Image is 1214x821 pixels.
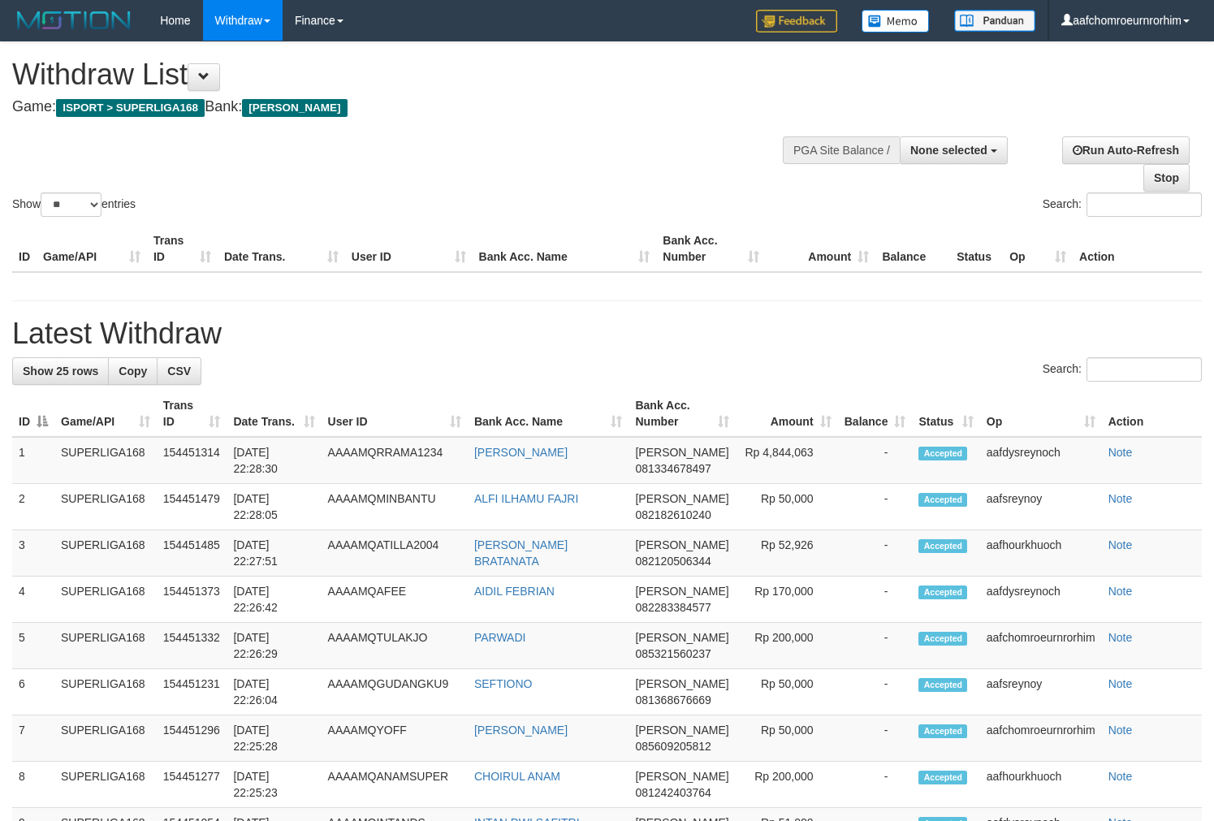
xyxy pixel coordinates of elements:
[54,715,157,762] td: SUPERLIGA168
[736,437,838,484] td: Rp 4,844,063
[980,484,1102,530] td: aafsreynoy
[635,601,711,614] span: Copy 082283384577 to clipboard
[736,530,838,577] td: Rp 52,926
[1087,357,1202,382] input: Search:
[736,391,838,437] th: Amount: activate to sort column ascending
[157,391,227,437] th: Trans ID: activate to sort column ascending
[157,530,227,577] td: 154451485
[918,586,967,599] span: Accepted
[756,10,837,32] img: Feedback.jpg
[322,715,468,762] td: AAAAMQYOFF
[474,538,568,568] a: [PERSON_NAME] BRATANATA
[54,623,157,669] td: SUPERLIGA168
[227,577,321,623] td: [DATE] 22:26:42
[474,492,578,505] a: ALFI ILHAMU FAJRI
[157,484,227,530] td: 154451479
[345,226,473,272] th: User ID
[736,623,838,669] td: Rp 200,000
[635,770,728,783] span: [PERSON_NAME]
[1043,357,1202,382] label: Search:
[147,226,218,272] th: Trans ID
[227,623,321,669] td: [DATE] 22:26:29
[322,484,468,530] td: AAAAMQMINBANTU
[838,391,913,437] th: Balance: activate to sort column ascending
[1108,492,1133,505] a: Note
[322,762,468,808] td: AAAAMQANAMSUPER
[980,715,1102,762] td: aafchomroeurnrorhim
[656,226,766,272] th: Bank Acc. Number
[468,391,629,437] th: Bank Acc. Name: activate to sort column ascending
[322,530,468,577] td: AAAAMQATILLA2004
[1108,585,1133,598] a: Note
[12,484,54,530] td: 2
[918,493,967,507] span: Accepted
[1102,391,1202,437] th: Action
[54,762,157,808] td: SUPERLIGA168
[980,391,1102,437] th: Op: activate to sort column ascending
[838,437,913,484] td: -
[54,669,157,715] td: SUPERLIGA168
[1143,164,1190,192] a: Stop
[766,226,875,272] th: Amount
[980,669,1102,715] td: aafsreynoy
[838,530,913,577] td: -
[838,762,913,808] td: -
[838,623,913,669] td: -
[54,391,157,437] th: Game/API: activate to sort column ascending
[37,226,147,272] th: Game/API
[838,669,913,715] td: -
[635,508,711,521] span: Copy 082182610240 to clipboard
[474,724,568,737] a: [PERSON_NAME]
[41,192,102,217] select: Showentries
[12,99,793,115] h4: Game: Bank:
[474,585,555,598] a: AIDIL FEBRIAN
[1062,136,1190,164] a: Run Auto-Refresh
[473,226,657,272] th: Bank Acc. Name
[736,669,838,715] td: Rp 50,000
[635,786,711,799] span: Copy 081242403764 to clipboard
[12,530,54,577] td: 3
[54,437,157,484] td: SUPERLIGA168
[1108,631,1133,644] a: Note
[56,99,205,117] span: ISPORT > SUPERLIGA168
[918,678,967,692] span: Accepted
[954,10,1035,32] img: panduan.png
[1108,677,1133,690] a: Note
[12,762,54,808] td: 8
[736,577,838,623] td: Rp 170,000
[54,577,157,623] td: SUPERLIGA168
[838,715,913,762] td: -
[12,669,54,715] td: 6
[12,58,793,91] h1: Withdraw List
[635,647,711,660] span: Copy 085321560237 to clipboard
[918,447,967,460] span: Accepted
[12,8,136,32] img: MOTION_logo.png
[980,530,1102,577] td: aafhourkhuoch
[54,530,157,577] td: SUPERLIGA168
[12,623,54,669] td: 5
[635,740,711,753] span: Copy 085609205812 to clipboard
[1043,192,1202,217] label: Search:
[23,365,98,378] span: Show 25 rows
[980,762,1102,808] td: aafhourkhuoch
[635,555,711,568] span: Copy 082120506344 to clipboard
[635,585,728,598] span: [PERSON_NAME]
[227,484,321,530] td: [DATE] 22:28:05
[1108,538,1133,551] a: Note
[322,623,468,669] td: AAAAMQTULAKJO
[635,538,728,551] span: [PERSON_NAME]
[838,577,913,623] td: -
[635,694,711,706] span: Copy 081368676669 to clipboard
[635,446,728,459] span: [PERSON_NAME]
[167,365,191,378] span: CSV
[918,724,967,738] span: Accepted
[900,136,1008,164] button: None selected
[918,771,967,784] span: Accepted
[227,530,321,577] td: [DATE] 22:27:51
[875,226,950,272] th: Balance
[910,144,987,157] span: None selected
[322,437,468,484] td: AAAAMQRRAMA1234
[950,226,1003,272] th: Status
[635,631,728,644] span: [PERSON_NAME]
[227,391,321,437] th: Date Trans.: activate to sort column ascending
